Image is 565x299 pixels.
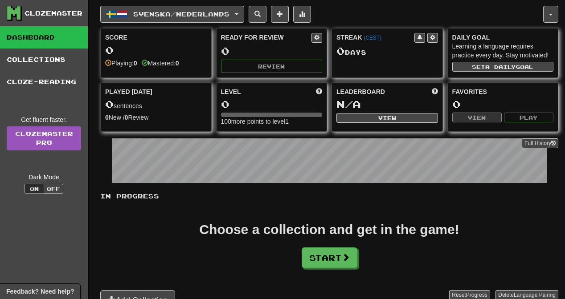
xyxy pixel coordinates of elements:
[336,98,361,110] span: N/A
[452,113,502,122] button: View
[6,287,74,296] span: Open feedback widget
[452,42,554,60] div: Learning a language requires practice every day. Stay motivated!
[466,292,487,298] span: Progress
[485,64,516,70] span: a daily
[221,99,323,110] div: 0
[105,59,137,68] div: Playing:
[25,9,82,18] div: Clozemaster
[452,99,554,110] div: 0
[105,99,207,110] div: sentences
[336,45,438,57] div: Day s
[316,87,322,96] span: Score more points to level up
[336,44,345,57] span: 0
[271,6,289,23] button: Add sentence to collection
[134,60,137,67] strong: 0
[133,10,229,18] span: Svenska / Nederlands
[452,87,554,96] div: Favorites
[293,6,311,23] button: More stats
[364,35,381,41] a: (CEST)
[522,138,558,148] button: Full History
[44,184,63,194] button: Off
[105,33,207,42] div: Score
[7,126,81,150] a: ClozemasterPro
[221,45,323,57] div: 0
[105,98,114,110] span: 0
[25,184,44,194] button: On
[452,33,554,42] div: Daily Goal
[221,33,312,42] div: Ready for Review
[199,223,459,236] div: Choose a collection and get in the game!
[221,117,323,126] div: 100 more points to level 1
[100,192,558,201] p: In Progress
[105,44,207,56] div: 0
[105,87,152,96] span: Played [DATE]
[452,62,554,72] button: Seta dailygoal
[221,60,323,73] button: Review
[302,247,357,268] button: Start
[249,6,266,23] button: Search sentences
[336,33,414,42] div: Streak
[432,87,438,96] span: This week in points, UTC
[105,114,109,121] strong: 0
[176,60,179,67] strong: 0
[221,87,241,96] span: Level
[100,6,244,23] button: Svenska/Nederlands
[125,114,128,121] strong: 0
[504,113,553,122] button: Play
[336,113,438,123] button: View
[7,173,81,182] div: Dark Mode
[7,115,81,124] div: Get fluent faster.
[105,113,207,122] div: New / Review
[336,87,385,96] span: Leaderboard
[142,59,179,68] div: Mastered:
[514,292,556,298] span: Language Pairing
